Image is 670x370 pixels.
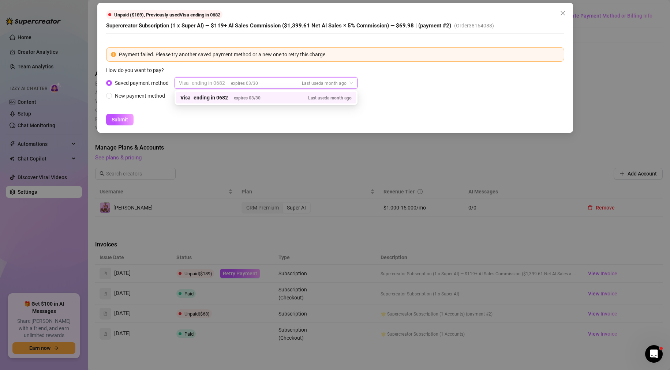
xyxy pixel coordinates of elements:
[645,345,663,363] iframe: Intercom live chat
[234,95,261,101] span: expires 03/30
[179,78,189,88] div: Visa
[112,79,172,87] span: Saved payment method
[557,10,569,16] span: Close
[106,114,134,125] button: Submit
[119,50,559,58] div: Payment failed. Please try another saved payment method or a new one to retry this charge.
[111,52,116,57] span: exclamation-circle
[560,10,566,16] span: close
[114,12,220,18] span: Unpaid ($189) , Previously used Visa ending in 0682
[192,78,225,88] div: ending in 0682
[180,94,191,102] div: Visa
[231,81,258,86] span: expires 03/30
[557,7,569,19] button: Close
[112,117,128,122] span: Submit
[106,22,451,29] span: Supercreator Subscription (1 x Super AI) — $119+ AI Sales Commission ($1,399.61 Net AI Sales × 5%...
[106,66,169,74] label: How do you want to pay?
[115,92,165,100] div: New payment method
[308,95,352,101] span: Last used a month ago
[194,94,228,102] div: ending in 0682
[302,81,347,86] span: Last used a month ago
[454,23,494,29] span: (Order 38164088 )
